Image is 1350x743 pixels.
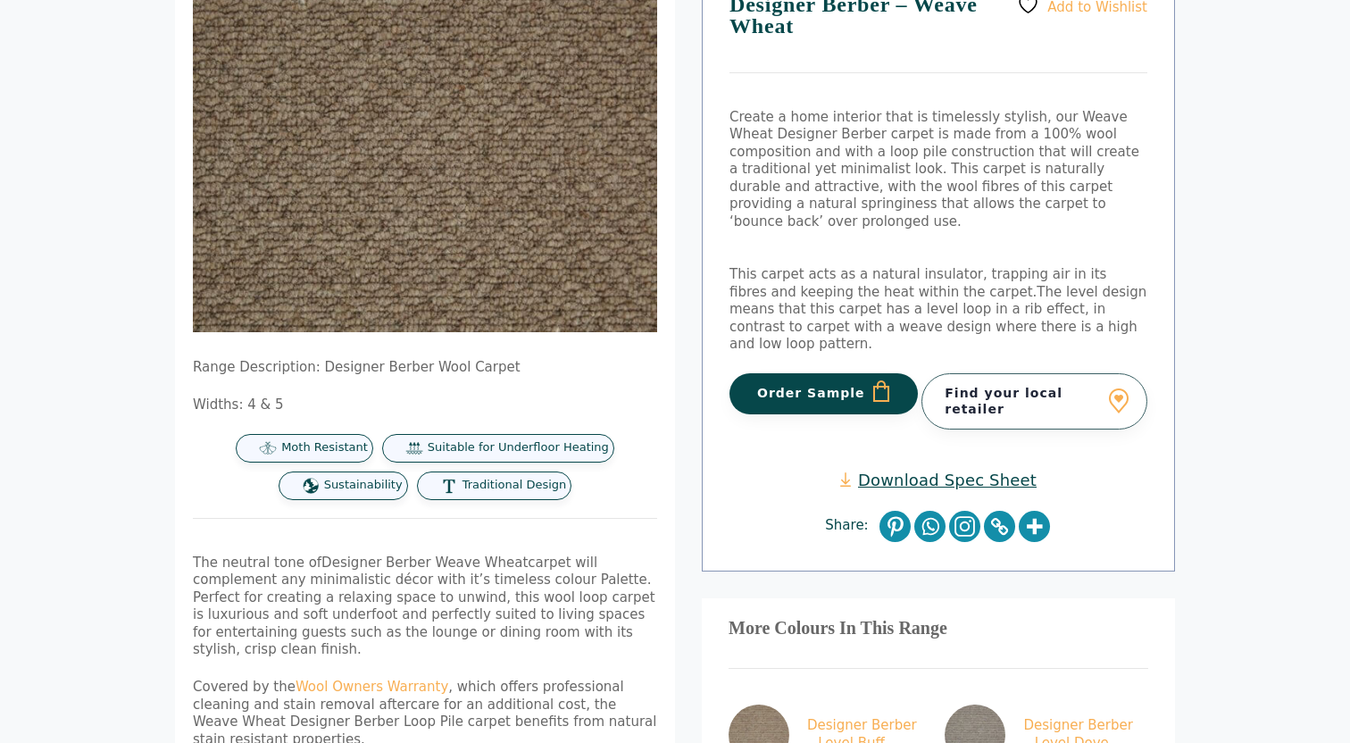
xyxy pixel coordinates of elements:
[321,555,528,571] span: Designer Berber Weave Wheat
[984,511,1015,542] a: Copy Link
[921,373,1147,429] a: Find your local retailer
[193,555,657,659] p: The neutral tone of carpet will complement any minimalistic décor with it’s timeless colour Palet...
[914,511,946,542] a: Whatsapp
[1019,511,1050,542] a: More
[324,478,403,493] span: Sustainability
[729,109,1139,230] span: Create a home interior that is timelessly stylish, our Weave Wheat Designer Berber carpet is made...
[949,511,980,542] a: Instagram
[193,359,657,377] p: Range Description: Designer Berber Wool Carpet
[729,625,1148,632] h3: More Colours In This Range
[193,397,657,414] p: Widths: 4 & 5
[729,373,918,414] button: Order Sample
[879,511,911,542] a: Pinterest
[729,266,1106,300] span: This carpet acts as a natural insulator, trapping air in its fibres and keeping the heat within t...
[825,517,877,535] span: Share:
[462,478,567,493] span: Traditional Design
[729,284,1146,353] span: The level design means that this carpet has a level loop in a rib effect, in contrast to carpet w...
[840,470,1037,490] a: Download Spec Sheet
[281,440,368,455] span: Moth Resistant
[428,440,609,455] span: Suitable for Underfloor Heating
[296,679,448,695] a: Wool Owners Warranty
